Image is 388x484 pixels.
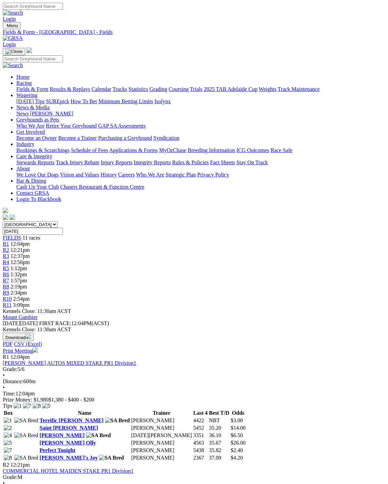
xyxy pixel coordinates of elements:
a: MyOzChase [159,147,186,153]
img: 4 [4,432,12,439]
a: Coursing [169,86,189,92]
img: logo-grsa-white.png [3,208,8,213]
span: 1:12pm [11,265,27,271]
a: Industry [16,141,34,147]
a: Minimum Betting Limits [98,98,153,104]
span: FIELDS [3,235,21,241]
span: 1:57pm [11,278,27,283]
a: How To Bet [71,98,97,104]
span: 11 races [22,235,40,241]
td: 4563 [193,440,208,446]
span: Grade: [3,474,18,480]
a: Rules & Policies [172,160,209,165]
img: logo-grsa-white.png [27,48,32,53]
span: R1 [3,354,9,360]
div: Get Involved [16,135,385,141]
a: [PERSON_NAME] Olly [39,440,96,446]
span: $1,380 - $400 - $200 [49,397,95,403]
td: [PERSON_NAME] [131,440,192,446]
a: Chasers Restaurant & Function Centre [60,184,144,190]
a: Injury Reports [101,160,132,165]
td: 4422 [193,417,208,424]
span: $2.40 [231,447,243,453]
a: Racing [16,80,32,86]
td: 37.09 [209,454,230,461]
img: Close [5,49,22,54]
a: Wagering [16,92,37,98]
input: Search [3,55,63,62]
a: R3 [3,253,9,259]
span: [DATE] [3,320,20,326]
a: Get Involved [16,129,45,135]
a: Breeding Information [188,147,235,153]
div: Bar & Dining [16,184,385,190]
div: Wagering [16,98,385,105]
a: Strategic Plan [166,172,196,178]
a: Cash Up Your Club [16,184,59,190]
span: 12:21pm [11,247,30,253]
img: SA Bred [14,417,38,424]
img: 2 [4,425,12,431]
a: COMMERCIAL HOTEL MAIDEN STAKE PR1 Division1 [3,468,134,474]
a: [PERSON_NAME] AUTOS MIXED STAKE PR1 Division1 [3,360,136,366]
a: Stewards Reports [16,160,54,165]
a: Syndication [153,135,179,141]
span: FIRST RACE: [39,320,71,326]
div: 12:04pm [3,391,385,397]
a: GAP SA Assessments [98,123,146,129]
img: GRSA [3,35,23,41]
a: Bar & Dining [16,178,46,184]
span: Box [4,410,13,416]
div: About [16,172,385,178]
a: R7 [3,278,9,283]
div: Industry [16,147,385,153]
td: 35.67 [209,440,230,446]
span: 12:04PM(ACST) [39,320,109,326]
td: [PERSON_NAME] [131,417,192,424]
a: PDF [3,341,13,347]
a: Careers [118,172,135,178]
span: 2:34pm [11,290,27,296]
div: Care & Integrity [16,160,385,166]
a: R11 [3,302,12,308]
span: 12:21pm [11,462,30,468]
img: SA Bred [14,455,38,461]
a: Bookings & Scratchings [16,147,69,153]
a: We Love Our Dogs [16,172,58,178]
button: Toggle navigation [3,48,25,55]
img: 1 [4,417,12,424]
img: Search [3,10,23,16]
a: Weights [259,86,276,92]
td: 36.10 [209,432,230,439]
span: R2 [3,462,9,468]
a: R5 [3,265,9,271]
div: Download [3,341,385,347]
img: printer.svg [33,347,38,353]
span: Tips [3,403,12,409]
a: Print Meeting [3,348,38,354]
a: History [100,172,117,178]
th: Best T/D [209,410,230,416]
a: R2 [3,247,9,253]
a: Login To Blackbook [16,196,61,202]
a: Privacy Policy [197,172,229,178]
a: SUREpick [46,98,69,104]
img: 8 [33,403,41,409]
a: Statistics [129,86,148,92]
img: SA Bred [105,417,130,424]
span: • [3,385,5,390]
a: Fields & Form - [GEOGRAPHIC_DATA] - Fields [3,29,385,35]
a: Tracks [113,86,127,92]
a: Login [3,16,16,22]
div: 600m [3,378,385,385]
a: R1 [3,241,9,247]
span: $14.00 [231,425,246,431]
a: Who We Are [16,123,45,129]
th: Trainer [131,410,192,416]
td: [DATE][PERSON_NAME] [131,432,192,439]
